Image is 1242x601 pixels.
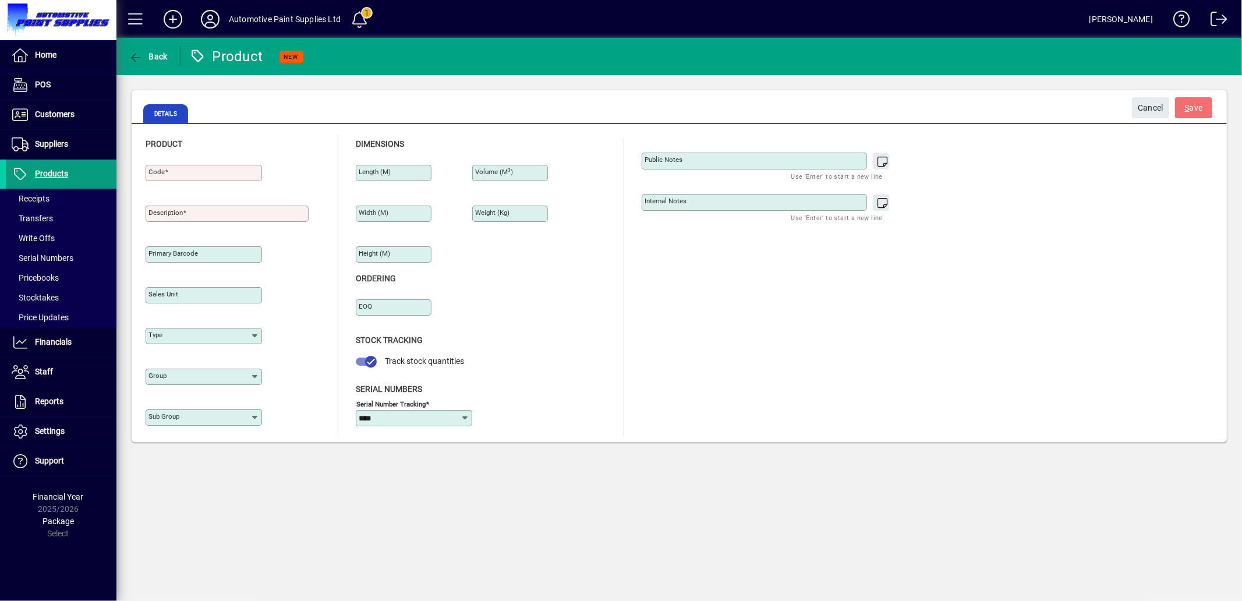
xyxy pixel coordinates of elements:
a: Customers [6,100,116,129]
mat-label: Code [148,168,165,176]
a: Support [6,447,116,476]
a: Home [6,41,116,70]
button: Add [154,9,192,30]
a: POS [6,70,116,100]
span: Product [146,139,182,149]
div: Automotive Paint Supplies Ltd [229,10,341,29]
mat-label: Sub group [148,412,179,420]
span: Support [35,456,64,465]
mat-label: Group [148,372,167,380]
span: Reports [35,397,63,406]
a: Receipts [6,189,116,208]
a: Serial Numbers [6,248,116,268]
span: POS [35,80,51,89]
a: Stocktakes [6,288,116,307]
span: Stocktakes [12,293,59,302]
mat-label: Primary barcode [148,249,198,257]
mat-label: Internal Notes [645,197,687,205]
a: Transfers [6,208,116,228]
mat-hint: Use 'Enter' to start a new line [791,211,883,224]
mat-label: Type [148,331,162,339]
span: Home [35,50,56,59]
a: Knowledge Base [1165,2,1190,40]
span: Price Updates [12,313,69,322]
span: Suppliers [35,139,68,149]
div: [PERSON_NAME] [1089,10,1153,29]
span: Write Offs [12,234,55,243]
span: Transfers [12,214,53,223]
span: Serial Numbers [356,384,422,394]
span: Financial Year [33,492,84,501]
span: Stock Tracking [356,335,423,345]
a: Pricebooks [6,268,116,288]
span: Serial Numbers [12,253,73,263]
span: ave [1185,98,1203,118]
span: Receipts [12,194,49,203]
span: Dimensions [356,139,404,149]
mat-label: EOQ [359,302,372,310]
span: Track stock quantities [385,356,464,366]
span: Cancel [1138,98,1163,118]
a: Financials [6,328,116,357]
span: Financials [35,337,72,347]
span: Settings [35,426,65,436]
div: Product [189,47,263,66]
button: Back [126,46,171,67]
mat-label: Volume (m ) [475,168,513,176]
sup: 3 [508,167,511,173]
mat-label: Sales unit [148,290,178,298]
span: S [1185,103,1190,112]
mat-label: Height (m) [359,249,390,257]
span: Pricebooks [12,273,59,282]
mat-label: Length (m) [359,168,391,176]
span: Back [129,52,168,61]
span: Details [143,104,188,123]
span: Customers [35,109,75,119]
button: Profile [192,9,229,30]
a: Logout [1202,2,1227,40]
a: Write Offs [6,228,116,248]
a: Suppliers [6,130,116,159]
mat-label: Public Notes [645,155,682,164]
app-page-header-button: Back [116,46,181,67]
span: Package [43,517,74,526]
mat-hint: Use 'Enter' to start a new line [791,169,883,183]
button: Save [1175,97,1212,118]
a: Settings [6,417,116,446]
a: Price Updates [6,307,116,327]
a: Staff [6,358,116,387]
a: Reports [6,387,116,416]
mat-label: Weight (Kg) [475,208,509,217]
mat-label: Serial Number tracking [356,400,426,408]
button: Cancel [1132,97,1169,118]
span: Ordering [356,274,396,283]
span: Products [35,169,68,178]
span: NEW [284,53,299,61]
span: Staff [35,367,53,376]
mat-label: Width (m) [359,208,388,217]
mat-label: Description [148,208,183,217]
